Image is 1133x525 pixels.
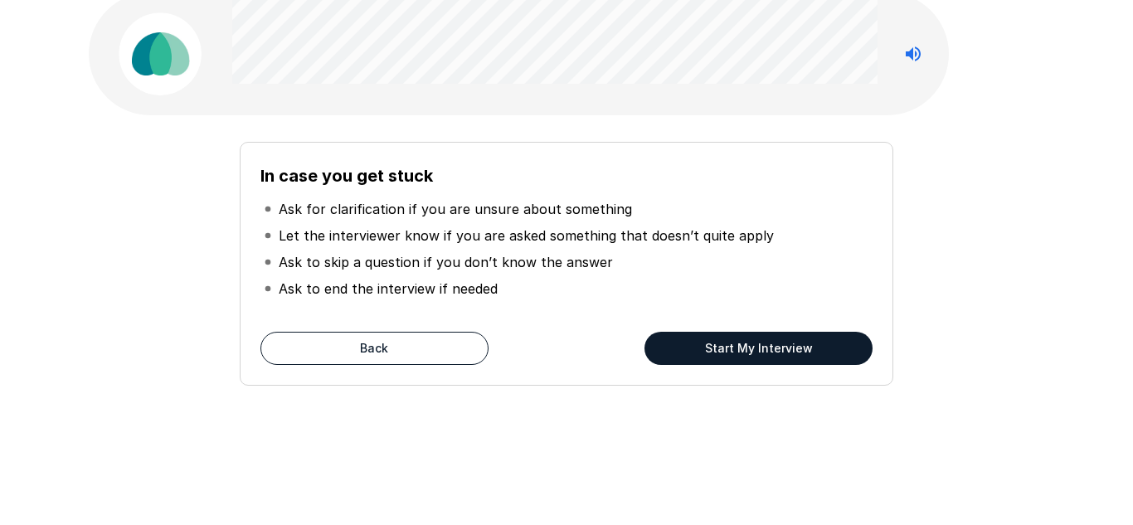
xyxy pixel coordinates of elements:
[279,279,498,299] p: Ask to end the interview if needed
[260,166,433,186] b: In case you get stuck
[260,332,489,365] button: Back
[897,37,930,70] button: Stop reading questions aloud
[279,199,632,219] p: Ask for clarification if you are unsure about something
[279,226,774,245] p: Let the interviewer know if you are asked something that doesn’t quite apply
[279,252,613,272] p: Ask to skip a question if you don’t know the answer
[644,332,873,365] button: Start My Interview
[119,12,202,95] img: parachute_avatar.png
